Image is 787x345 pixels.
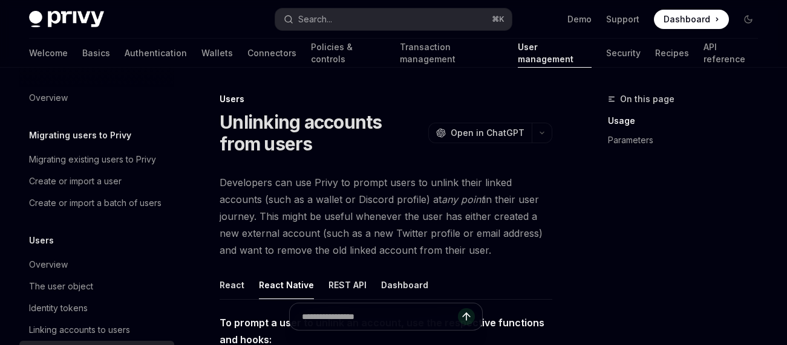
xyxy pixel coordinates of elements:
[201,39,233,68] a: Wallets
[220,111,423,155] h1: Unlinking accounts from users
[664,13,710,25] span: Dashboard
[19,297,174,319] a: Identity tokens
[125,39,187,68] a: Authentication
[275,8,512,30] button: Search...⌘K
[29,39,68,68] a: Welcome
[428,123,532,143] button: Open in ChatGPT
[654,10,729,29] a: Dashboard
[19,87,174,109] a: Overview
[19,149,174,170] a: Migrating existing users to Privy
[29,323,130,337] div: Linking accounts to users
[400,39,503,68] a: Transaction management
[442,193,484,205] em: any point
[19,170,174,192] a: Create or import a user
[29,128,131,143] h5: Migrating users to Privy
[620,92,674,106] span: On this page
[19,319,174,341] a: Linking accounts to users
[82,39,110,68] a: Basics
[29,279,93,294] div: The user object
[518,39,592,68] a: User management
[298,12,332,27] div: Search...
[247,39,296,68] a: Connectors
[328,271,367,299] button: REST API
[458,308,475,325] button: Send message
[19,254,174,276] a: Overview
[29,301,88,315] div: Identity tokens
[567,13,592,25] a: Demo
[220,271,244,299] button: React
[29,174,122,189] div: Create or import a user
[311,39,385,68] a: Policies & controls
[381,271,428,299] button: Dashboard
[451,127,524,139] span: Open in ChatGPT
[606,13,639,25] a: Support
[220,174,552,259] span: Developers can use Privy to prompt users to unlink their linked accounts (such as a wallet or Dis...
[608,111,768,131] a: Usage
[19,192,174,214] a: Create or import a batch of users
[655,39,689,68] a: Recipes
[29,196,162,210] div: Create or import a batch of users
[29,152,156,167] div: Migrating existing users to Privy
[492,15,505,24] span: ⌘ K
[29,257,68,272] div: Overview
[606,39,641,68] a: Security
[220,93,552,105] div: Users
[19,276,174,297] a: The user object
[704,39,758,68] a: API reference
[608,131,768,150] a: Parameters
[259,271,314,299] button: React Native
[29,233,54,248] h5: Users
[29,11,104,28] img: dark logo
[739,10,758,29] button: Toggle dark mode
[29,91,68,105] div: Overview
